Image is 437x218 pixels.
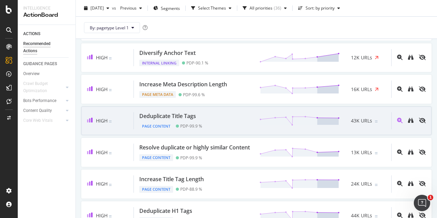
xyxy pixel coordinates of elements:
img: Equal [375,184,378,186]
div: Internal Linking [139,60,179,67]
iframe: Intercom live chat [414,195,430,211]
span: By: pagetype Level 1 [90,25,129,30]
div: Content Quality [23,107,52,114]
button: Sort: by priority [295,3,343,14]
a: Bots Performance [23,97,64,104]
div: ACTIONS [23,30,40,38]
img: Equal [109,89,112,91]
span: High [96,149,108,156]
div: Recommended Actions [23,40,64,55]
a: Overview [23,70,71,77]
button: [DATE] [81,3,112,14]
div: binoculars [408,213,413,218]
div: magnifying-glass-plus [397,181,403,186]
div: ( 36 ) [274,6,281,10]
div: binoculars [408,86,413,92]
button: All priorities(36) [240,3,290,14]
div: PDP - 99.9 % [180,155,202,160]
div: magnifying-glass-plus [397,55,403,60]
span: High [96,117,108,124]
div: binoculars [408,118,413,123]
div: Deduplicate Title Tags [139,112,196,120]
div: Page Content [139,123,173,130]
img: Equal [375,120,378,122]
div: Page Meta Data [139,91,176,98]
span: High [96,86,108,92]
div: Crawl Budget Optimization [23,80,59,95]
div: Increase Title Tag Length [139,175,204,183]
a: binoculars [408,87,413,92]
img: Equal [109,57,112,59]
span: 24K URLs [351,180,372,187]
img: Equal [109,120,112,122]
div: binoculars [408,55,413,60]
div: Diversify Anchor Text [139,49,196,57]
div: GUIDANCE PAGES [23,60,57,68]
div: ActionBoard [23,11,70,19]
div: magnifying-glass-plus [397,86,403,92]
a: Recommended Actions [23,40,71,55]
div: eye-slash [419,118,426,123]
span: 2025 Jul. 29th [90,5,104,11]
div: Sort: by priority [306,6,335,10]
div: eye-slash [419,86,426,92]
button: Previous [117,3,145,14]
div: Page Content [139,186,173,193]
a: GUIDANCE PAGES [23,60,71,68]
a: Content Quality [23,107,64,114]
div: magnifying-glass-plus [397,213,403,218]
button: By: pagetype Level 1 [84,22,140,33]
div: PDP - 99.9 % [180,123,202,129]
div: Page Content [139,154,173,161]
div: eye-slash [419,149,426,155]
button: Select Themes [188,3,234,14]
img: Equal [109,215,112,217]
a: Crawl Budget Optimization [23,80,64,95]
div: Bots Performance [23,97,56,104]
span: 13K URLs [351,149,372,156]
div: All priorities [250,6,272,10]
div: Overview [23,70,40,77]
a: ACTIONS [23,30,71,38]
span: Segments [161,5,180,11]
div: Deduplicate H1 Tags [139,207,192,215]
div: PDP - 99.6 % [183,92,205,97]
span: 1 [428,195,433,200]
button: Segments [151,3,183,14]
span: Previous [117,5,137,11]
div: magnifying-glass-plus [397,118,403,123]
img: Equal [375,152,378,154]
img: Equal [375,215,378,217]
span: High [96,54,108,61]
div: eye-slash [419,55,426,60]
span: vs [112,5,117,11]
div: Core Web Vitals [23,117,53,124]
div: binoculars [408,149,413,155]
div: Intelligence [23,5,70,11]
a: binoculars [408,118,413,124]
div: Increase Meta Description Length [139,81,227,88]
div: eye-slash [419,213,426,218]
img: Equal [109,152,112,154]
div: Resolve duplicate or highly similar Content [139,144,250,151]
span: 43K URLs [351,117,372,124]
div: PDP - 88.9 % [180,187,202,192]
a: binoculars [408,150,413,156]
a: Core Web Vitals [23,117,64,124]
span: 12K URLs [351,54,372,61]
div: PDP - 90.1 % [186,60,208,66]
div: Select Themes [198,6,226,10]
img: Equal [109,184,112,186]
span: 16K URLs [351,86,372,93]
a: binoculars [408,55,413,61]
a: binoculars [408,181,413,187]
div: eye-slash [419,181,426,186]
div: magnifying-glass-plus [397,149,403,155]
span: High [96,180,108,187]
